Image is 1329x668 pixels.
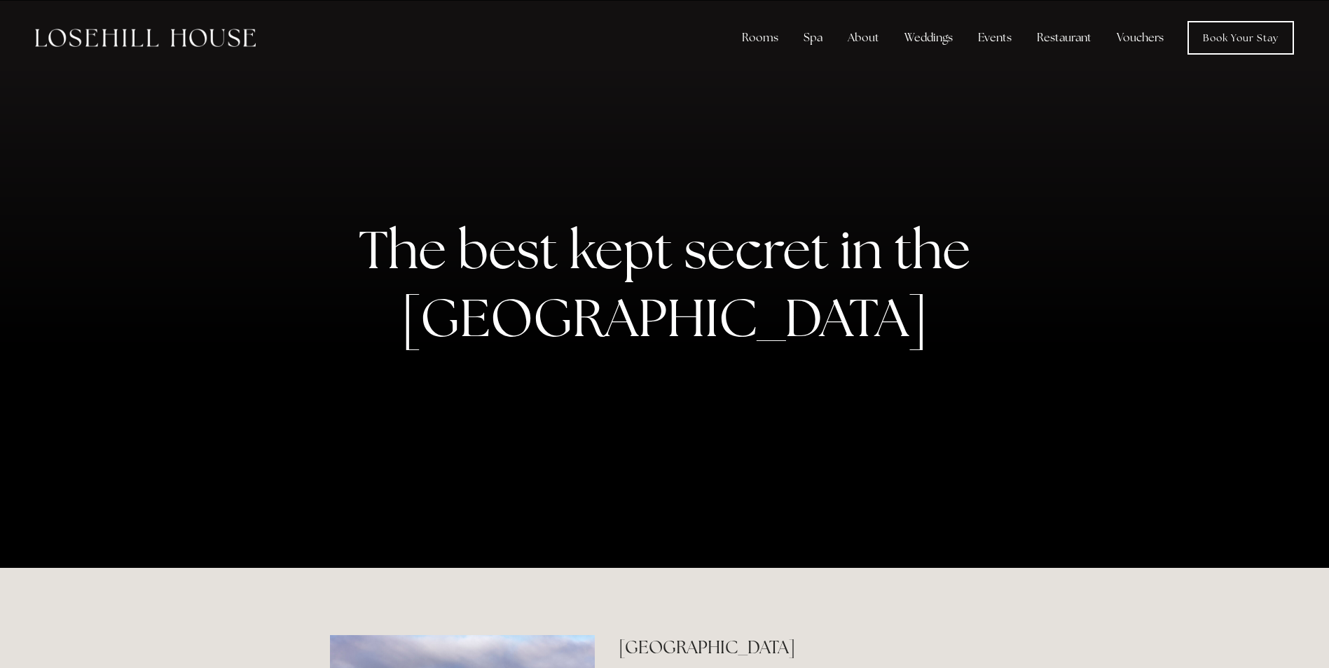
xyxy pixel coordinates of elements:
h2: [GEOGRAPHIC_DATA] [619,635,999,660]
div: Weddings [893,24,964,52]
div: Spa [792,24,834,52]
div: About [836,24,890,52]
div: Rooms [731,24,790,52]
strong: The best kept secret in the [GEOGRAPHIC_DATA] [359,215,982,352]
a: Vouchers [1106,24,1175,52]
div: Restaurant [1026,24,1103,52]
a: Book Your Stay [1187,21,1294,55]
img: Losehill House [35,29,256,47]
div: Events [967,24,1023,52]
